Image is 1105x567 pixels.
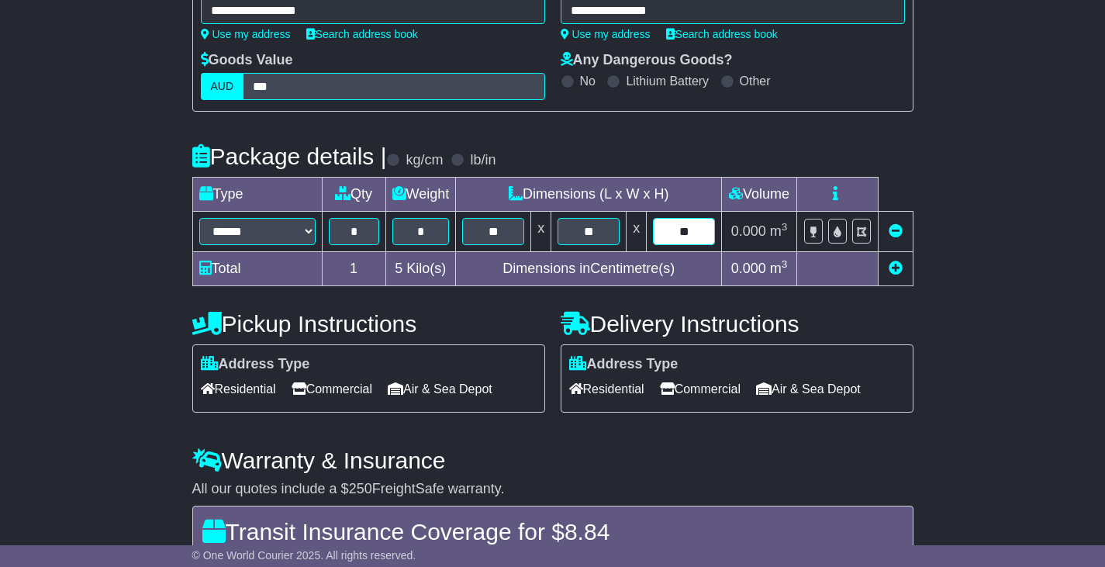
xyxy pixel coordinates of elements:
[385,252,456,286] td: Kilo(s)
[770,261,788,276] span: m
[456,252,722,286] td: Dimensions in Centimetre(s)
[722,178,797,212] td: Volume
[569,356,679,373] label: Address Type
[192,311,545,337] h4: Pickup Instructions
[456,178,722,212] td: Dimensions (L x W x H)
[782,258,788,270] sup: 3
[470,152,496,169] label: lb/in
[580,74,596,88] label: No
[201,356,310,373] label: Address Type
[292,377,372,401] span: Commercial
[192,252,322,286] td: Total
[627,212,647,252] td: x
[889,223,903,239] a: Remove this item
[731,261,766,276] span: 0.000
[201,73,244,100] label: AUD
[561,28,651,40] a: Use my address
[395,261,402,276] span: 5
[192,178,322,212] td: Type
[889,261,903,276] a: Add new item
[531,212,551,252] td: x
[192,143,387,169] h4: Package details |
[322,252,385,286] td: 1
[565,519,609,545] span: 8.84
[740,74,771,88] label: Other
[201,377,276,401] span: Residential
[349,481,372,496] span: 250
[201,28,291,40] a: Use my address
[756,377,861,401] span: Air & Sea Depot
[306,28,418,40] a: Search address book
[561,311,913,337] h4: Delivery Instructions
[192,481,913,498] div: All our quotes include a $ FreightSafe warranty.
[406,152,443,169] label: kg/cm
[626,74,709,88] label: Lithium Battery
[385,178,456,212] td: Weight
[192,549,416,562] span: © One World Courier 2025. All rights reserved.
[192,448,913,473] h4: Warranty & Insurance
[561,52,733,69] label: Any Dangerous Goods?
[731,223,766,239] span: 0.000
[322,178,385,212] td: Qty
[782,221,788,233] sup: 3
[201,52,293,69] label: Goods Value
[388,377,492,401] span: Air & Sea Depot
[202,519,903,545] h4: Transit Insurance Coverage for $
[666,28,778,40] a: Search address book
[660,377,741,401] span: Commercial
[569,377,644,401] span: Residential
[770,223,788,239] span: m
